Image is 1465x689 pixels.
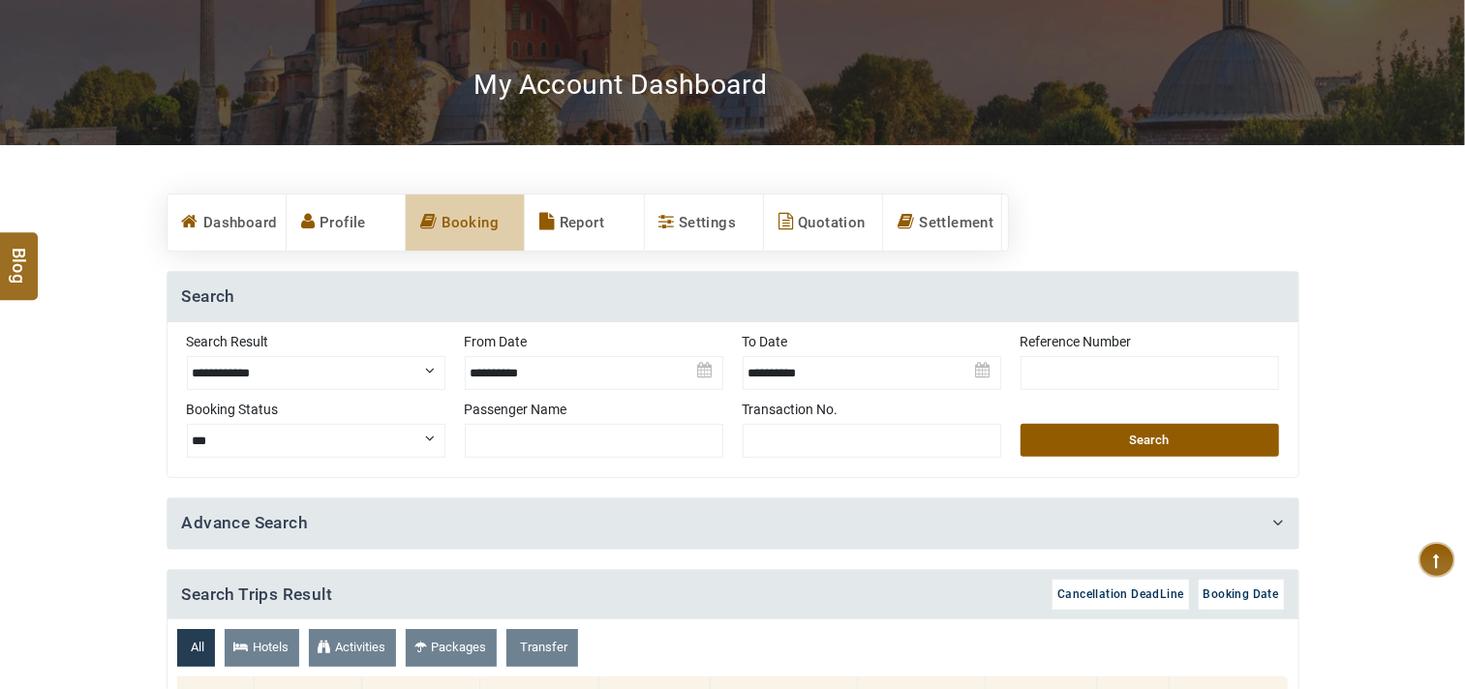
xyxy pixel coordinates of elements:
label: Passenger Name [465,400,723,419]
h4: Search [168,272,1298,322]
a: Settings [645,195,763,251]
a: Quotation [764,195,882,251]
h2: My Account Dashboard [474,68,768,102]
span: Cancellation DeadLine [1057,587,1183,601]
a: Advance Search [182,513,309,532]
a: Transfer [506,629,578,667]
label: Transaction No. [743,400,1001,419]
button: Search [1021,424,1279,457]
label: Search Result [187,332,445,351]
a: Activities [309,629,396,667]
a: Hotels [225,629,299,667]
a: Packages [406,629,497,667]
span: Booking Date [1204,587,1279,601]
a: Profile [287,195,405,251]
a: Booking [406,195,524,251]
h4: Search Trips Result [168,570,1298,620]
span: Blog [7,247,32,263]
label: Reference Number [1021,332,1279,351]
a: Dashboard [168,195,286,251]
a: Settlement [883,195,1001,251]
a: Report [525,195,643,251]
a: All [177,629,215,667]
label: Booking Status [187,400,445,419]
